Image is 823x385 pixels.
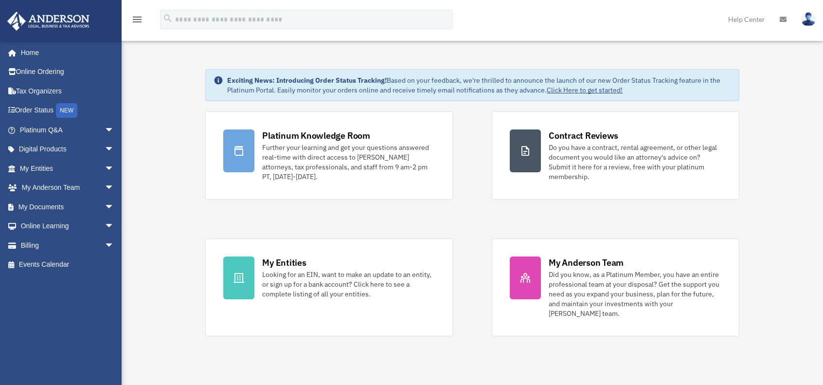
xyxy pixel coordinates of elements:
[7,236,129,255] a: Billingarrow_drop_down
[547,86,623,94] a: Click Here to get started!
[7,178,129,198] a: My Anderson Teamarrow_drop_down
[7,62,129,82] a: Online Ordering
[105,236,124,256] span: arrow_drop_down
[262,143,435,182] div: Further your learning and get your questions answered real-time with direct access to [PERSON_NAM...
[205,238,453,336] a: My Entities Looking for an EIN, want to make an update to an entity, or sign up for a bank accoun...
[7,101,129,121] a: Order StatusNEW
[105,120,124,140] span: arrow_drop_down
[7,197,129,217] a: My Documentsarrow_drop_down
[105,197,124,217] span: arrow_drop_down
[162,13,173,24] i: search
[105,159,124,179] span: arrow_drop_down
[262,270,435,299] div: Looking for an EIN, want to make an update to an entity, or sign up for a bank account? Click her...
[227,75,731,95] div: Based on your feedback, we're thrilled to announce the launch of our new Order Status Tracking fe...
[131,14,143,25] i: menu
[549,257,624,269] div: My Anderson Team
[131,17,143,25] a: menu
[262,257,306,269] div: My Entities
[7,43,124,62] a: Home
[7,81,129,101] a: Tax Organizers
[227,76,387,85] strong: Exciting News: Introducing Order Status Tracking!
[105,140,124,160] span: arrow_drop_down
[105,217,124,237] span: arrow_drop_down
[549,270,721,318] div: Did you know, as a Platinum Member, you have an entire professional team at your disposal? Get th...
[7,159,129,178] a: My Entitiesarrow_drop_down
[7,255,129,275] a: Events Calendar
[7,120,129,140] a: Platinum Q&Aarrow_drop_down
[549,143,721,182] div: Do you have a contract, rental agreement, or other legal document you would like an attorney's ad...
[7,140,129,159] a: Digital Productsarrow_drop_down
[549,129,618,142] div: Contract Reviews
[262,129,370,142] div: Platinum Knowledge Room
[492,111,739,200] a: Contract Reviews Do you have a contract, rental agreement, or other legal document you would like...
[4,12,92,31] img: Anderson Advisors Platinum Portal
[205,111,453,200] a: Platinum Knowledge Room Further your learning and get your questions answered real-time with dire...
[492,238,739,336] a: My Anderson Team Did you know, as a Platinum Member, you have an entire professional team at your...
[7,217,129,236] a: Online Learningarrow_drop_down
[801,12,816,26] img: User Pic
[56,103,77,118] div: NEW
[105,178,124,198] span: arrow_drop_down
